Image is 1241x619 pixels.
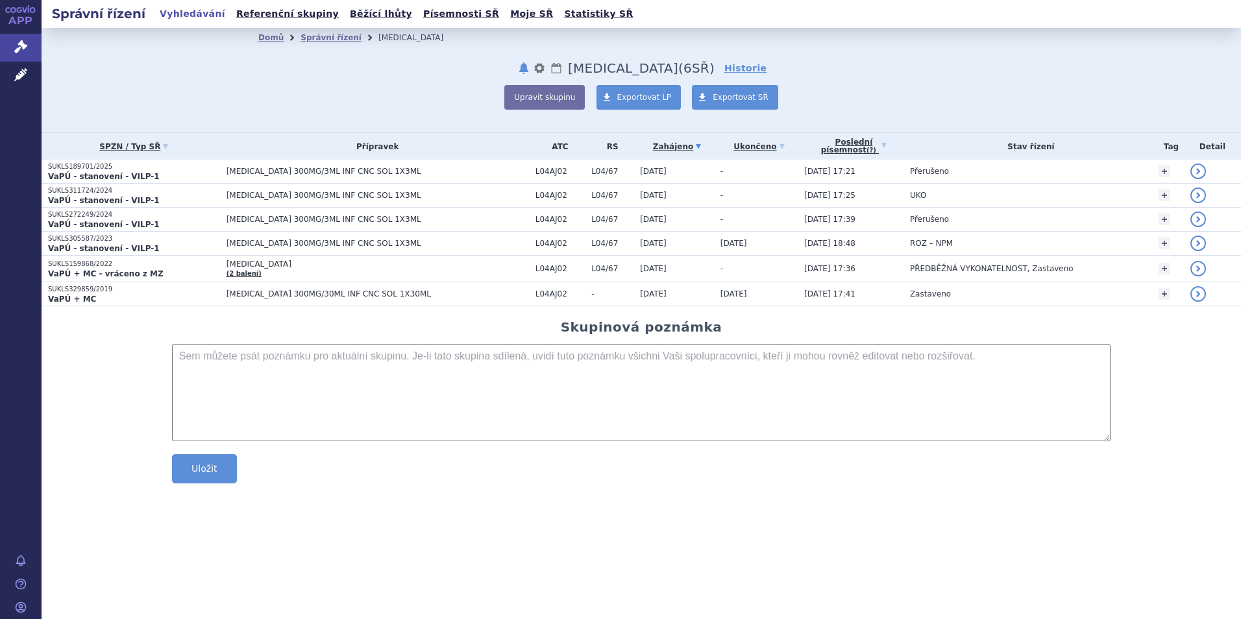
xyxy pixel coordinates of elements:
span: [DATE] 17:41 [804,289,855,298]
span: [DATE] [640,239,667,248]
span: Ultomiris [568,60,678,76]
span: L04AJ02 [535,289,585,298]
span: PŘEDBĚŽNÁ VYKONATELNOST, Zastaveno [910,264,1074,273]
span: Přerušeno [910,215,949,224]
a: Ukončeno [720,138,798,156]
span: - [720,264,723,273]
a: + [1159,213,1170,225]
span: [MEDICAL_DATA] [227,260,529,269]
strong: VaPÚ - stanovení - VILP-1 [48,220,160,229]
span: ( SŘ) [678,60,715,76]
span: Přerušeno [910,167,949,176]
a: Exportovat SŘ [692,85,778,110]
span: ROZ – NPM [910,239,953,248]
a: detail [1190,188,1206,203]
a: Statistiky SŘ [560,5,637,23]
th: ATC [529,133,585,160]
p: SUKLS311724/2024 [48,186,220,195]
a: detail [1190,236,1206,251]
span: [DATE] 17:21 [804,167,855,176]
span: [DATE] [720,289,747,298]
a: detail [1190,286,1206,302]
p: SUKLS272249/2024 [48,210,220,219]
li: Ultomiris [378,28,460,47]
a: + [1159,288,1170,300]
span: [DATE] 17:39 [804,215,855,224]
span: L04AJ02 [535,215,585,224]
span: L04AJ02 [535,239,585,248]
strong: VaPÚ + MC [48,295,96,304]
abbr: (?) [866,147,876,154]
span: [DATE] 17:25 [804,191,855,200]
span: [MEDICAL_DATA] 300MG/3ML INF CNC SOL 1X3ML [227,191,529,200]
span: L04/67 [591,167,633,176]
span: [MEDICAL_DATA] 300MG/30ML INF CNC SOL 1X30ML [227,289,529,298]
a: Zahájeno [640,138,714,156]
a: Písemnosti SŘ [419,5,503,23]
span: Exportovat LP [617,93,672,102]
strong: VaPÚ - stanovení - VILP-1 [48,244,160,253]
span: L04/67 [591,215,633,224]
span: L04/67 [591,264,633,273]
span: [DATE] [640,289,667,298]
a: SPZN / Typ SŘ [48,138,220,156]
span: [MEDICAL_DATA] 300MG/3ML INF CNC SOL 1X3ML [227,167,529,176]
a: Lhůty [550,60,563,76]
span: [DATE] [640,215,667,224]
span: - [720,167,723,176]
th: Přípravek [220,133,529,160]
span: L04AJ02 [535,264,585,273]
a: detail [1190,261,1206,276]
p: SUKLS159868/2022 [48,260,220,269]
a: Historie [724,62,767,75]
span: Zastaveno [910,289,951,298]
strong: VaPÚ - stanovení - VILP-1 [48,196,160,205]
span: [DATE] 18:48 [804,239,855,248]
a: + [1159,263,1170,274]
span: UKO [910,191,926,200]
th: RS [585,133,633,160]
button: Uložit [172,454,237,483]
p: SUKLS305587/2023 [48,234,220,243]
span: [DATE] [640,264,667,273]
a: Moje SŘ [506,5,557,23]
button: Upravit skupinu [504,85,585,110]
span: [MEDICAL_DATA] 300MG/3ML INF CNC SOL 1X3ML [227,239,529,248]
a: Poslednípísemnost(?) [804,133,903,160]
a: detail [1190,212,1206,227]
span: L04AJ02 [535,167,585,176]
p: SUKLS329859/2019 [48,285,220,294]
a: Domů [258,33,284,42]
span: - [591,289,633,298]
h2: Skupinová poznámka [561,319,722,335]
th: Detail [1184,133,1241,160]
a: Exportovat LP [596,85,682,110]
a: Referenční skupiny [232,5,343,23]
th: Stav řízení [903,133,1152,160]
a: Vyhledávání [156,5,229,23]
span: L04AJ02 [535,191,585,200]
span: 6 [683,60,692,76]
span: [MEDICAL_DATA] 300MG/3ML INF CNC SOL 1X3ML [227,215,529,224]
span: - [720,191,723,200]
a: detail [1190,164,1206,179]
span: - [720,215,723,224]
span: [DATE] [640,191,667,200]
th: Tag [1152,133,1184,160]
a: + [1159,165,1170,177]
span: L04/67 [591,191,633,200]
button: nastavení [533,60,546,76]
span: [DATE] [720,239,747,248]
a: + [1159,237,1170,249]
a: (2 balení) [227,270,262,277]
span: [DATE] [640,167,667,176]
strong: VaPÚ - stanovení - VILP-1 [48,172,160,181]
button: notifikace [517,60,530,76]
a: Správní řízení [301,33,362,42]
h2: Správní řízení [42,5,156,23]
span: Exportovat SŘ [713,93,768,102]
span: L04/67 [591,239,633,248]
a: Běžící lhůty [346,5,416,23]
strong: VaPÚ + MC - vráceno z MZ [48,269,164,278]
p: SUKLS189701/2025 [48,162,220,171]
